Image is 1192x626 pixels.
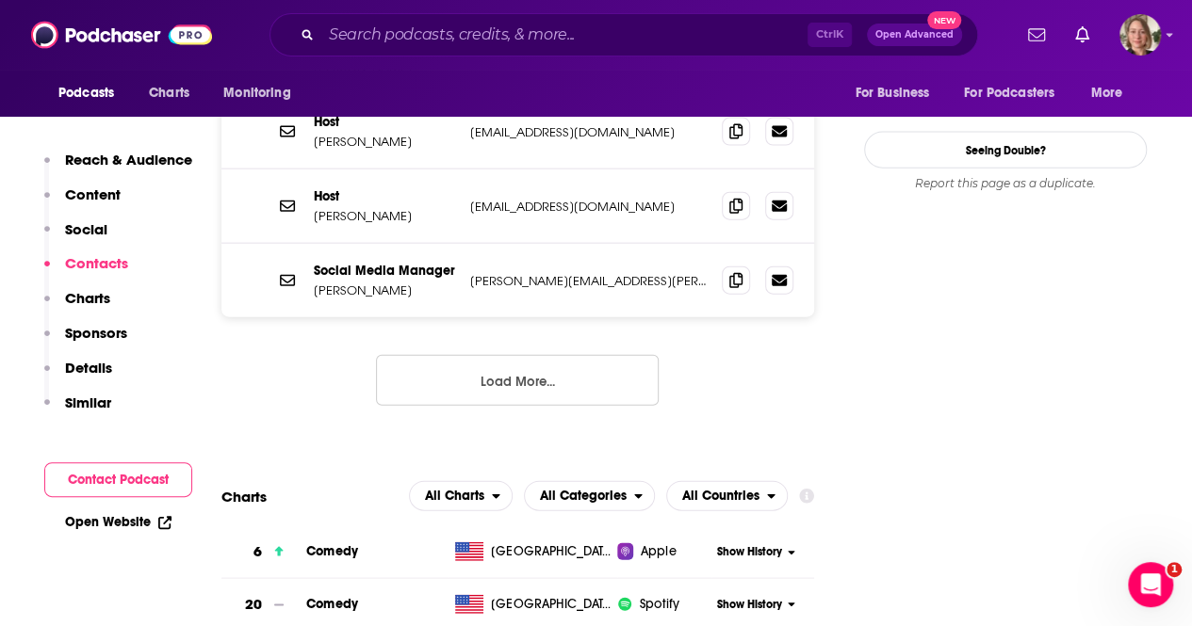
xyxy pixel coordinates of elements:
a: [GEOGRAPHIC_DATA] [448,595,617,614]
p: Similar [65,393,111,411]
p: Social Media Manager [314,263,455,279]
h2: Categories [524,481,655,511]
a: Seeing Double? [864,132,1147,169]
a: Apple [617,542,711,561]
span: For Business [855,80,929,106]
span: 1 [1167,562,1182,577]
h3: 20 [245,594,262,616]
input: Search podcasts, credits, & more... [321,20,808,50]
button: Charts [44,289,110,324]
p: Charts [65,289,110,307]
span: Show History [717,544,782,560]
p: Social [65,220,107,238]
button: Content [44,185,121,220]
p: Sponsors [65,324,127,342]
p: [PERSON_NAME][EMAIL_ADDRESS][PERSON_NAME][DOMAIN_NAME] [470,273,707,289]
button: Sponsors [44,324,127,359]
a: Charts [137,75,201,111]
button: open menu [409,481,513,511]
p: Host [314,114,455,130]
button: open menu [666,481,788,511]
h2: Charts [221,488,267,506]
p: Details [65,359,112,377]
button: Contact Podcast [44,462,192,497]
iframe: Intercom live chat [1128,562,1173,607]
p: [PERSON_NAME] [314,282,455,298]
button: Show History [711,597,801,613]
button: open menu [45,75,139,111]
p: [EMAIL_ADDRESS][DOMAIN_NAME] [470,199,707,215]
h3: 6 [253,541,262,563]
a: Open Website [65,514,171,530]
p: Host [314,188,455,204]
button: Reach & Audience [44,151,192,185]
a: [GEOGRAPHIC_DATA] [448,542,617,561]
span: Monitoring [223,80,290,106]
button: Social [44,220,107,255]
button: open menu [1078,75,1147,111]
span: Charts [149,80,189,106]
span: Spotify [640,595,679,614]
button: open menu [524,481,655,511]
span: More [1091,80,1123,106]
button: Similar [44,393,111,428]
a: 6 [221,526,306,578]
span: United States [491,595,613,614]
span: For Podcasters [964,80,1054,106]
button: Load More... [376,355,659,406]
p: Contacts [65,254,128,272]
span: Open Advanced [875,30,954,40]
button: open menu [210,75,315,111]
button: Details [44,359,112,393]
p: [EMAIL_ADDRESS][DOMAIN_NAME] [470,124,707,140]
button: Contacts [44,254,128,289]
span: All Countries [682,490,759,503]
a: Comedy [306,543,358,559]
span: Podcasts [58,80,114,106]
img: User Profile [1119,14,1161,56]
p: Reach & Audience [65,151,192,169]
span: New [927,11,961,29]
span: Ctrl K [808,23,852,47]
div: Report this page as a duplicate. [864,176,1147,191]
button: open menu [952,75,1082,111]
div: Search podcasts, credits, & more... [269,13,978,56]
a: Comedy [306,596,358,612]
img: Podchaser - Follow, Share and Rate Podcasts [31,17,212,53]
p: [PERSON_NAME] [314,134,455,150]
span: All Categories [540,490,627,503]
p: Content [65,185,121,203]
span: All Charts [425,490,484,503]
button: Open AdvancedNew [867,24,962,46]
button: Show profile menu [1119,14,1161,56]
button: open menu [841,75,953,111]
span: Logged in as AriFortierPr [1119,14,1161,56]
span: Apple [641,542,677,561]
img: iconImage [617,597,632,612]
button: Show History [711,544,801,560]
span: United States [491,542,613,561]
span: Show History [717,597,782,613]
a: Show notifications dropdown [1021,19,1053,51]
a: Show notifications dropdown [1068,19,1097,51]
a: iconImageSpotify [617,595,711,614]
h2: Platforms [409,481,513,511]
p: [PERSON_NAME] [314,208,455,224]
h2: Countries [666,481,788,511]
